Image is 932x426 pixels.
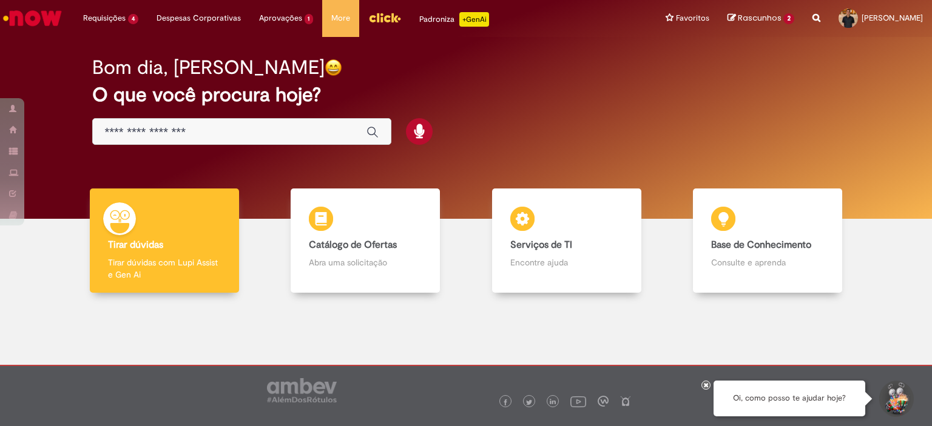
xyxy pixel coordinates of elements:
[157,12,241,24] span: Despesas Corporativas
[64,188,265,293] a: Tirar dúvidas Tirar dúvidas com Lupi Assist e Gen Ai
[877,381,914,417] button: Iniciar Conversa de Suporte
[265,188,467,293] a: Catálogo de Ofertas Abra uma solicitação
[526,399,532,405] img: logo_footer_twitter.png
[728,13,794,24] a: Rascunhos
[108,256,221,281] p: Tirar dúvidas com Lupi Assist e Gen Ai
[92,84,840,105] h2: O que você procura hoje?
[714,381,865,416] div: Oi, como posso te ajudar hoje?
[305,14,314,24] span: 1
[419,12,489,27] div: Padroniza
[83,12,126,24] span: Requisições
[738,12,782,24] span: Rascunhos
[676,12,709,24] span: Favoritos
[510,256,623,268] p: Encontre ajuda
[598,396,609,407] img: logo_footer_workplace.png
[550,399,556,406] img: logo_footer_linkedin.png
[570,393,586,409] img: logo_footer_youtube.png
[510,239,572,251] b: Serviços de TI
[862,13,923,23] span: [PERSON_NAME]
[325,59,342,76] img: happy-face.png
[331,12,350,24] span: More
[368,8,401,27] img: click_logo_yellow_360x200.png
[667,188,869,293] a: Base de Conhecimento Consulte e aprenda
[259,12,302,24] span: Aprovações
[92,57,325,78] h2: Bom dia, [PERSON_NAME]
[267,378,337,402] img: logo_footer_ambev_rotulo_gray.png
[128,14,138,24] span: 4
[466,188,667,293] a: Serviços de TI Encontre ajuda
[108,239,163,251] b: Tirar dúvidas
[783,13,794,24] span: 2
[309,256,422,268] p: Abra uma solicitação
[309,239,397,251] b: Catálogo de Ofertas
[502,399,508,405] img: logo_footer_facebook.png
[711,256,824,268] p: Consulte e aprenda
[1,6,64,30] img: ServiceNow
[620,396,631,407] img: logo_footer_naosei.png
[711,239,811,251] b: Base de Conhecimento
[459,12,489,27] p: +GenAi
